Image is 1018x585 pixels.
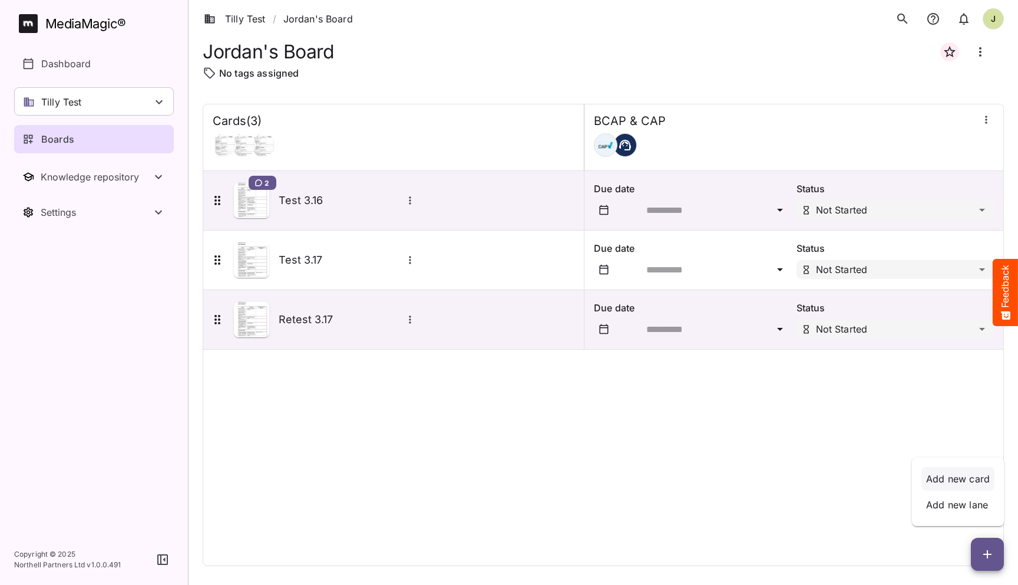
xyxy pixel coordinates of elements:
button: Feedback [993,259,1018,326]
button: search [891,7,914,31]
p: Add new lane [926,498,990,512]
div: J [983,8,1004,29]
button: notifications [952,7,976,31]
a: Tilly Test [204,12,266,26]
button: notifications [921,7,945,31]
p: Add new card [926,472,990,486]
span: / [273,12,276,26]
